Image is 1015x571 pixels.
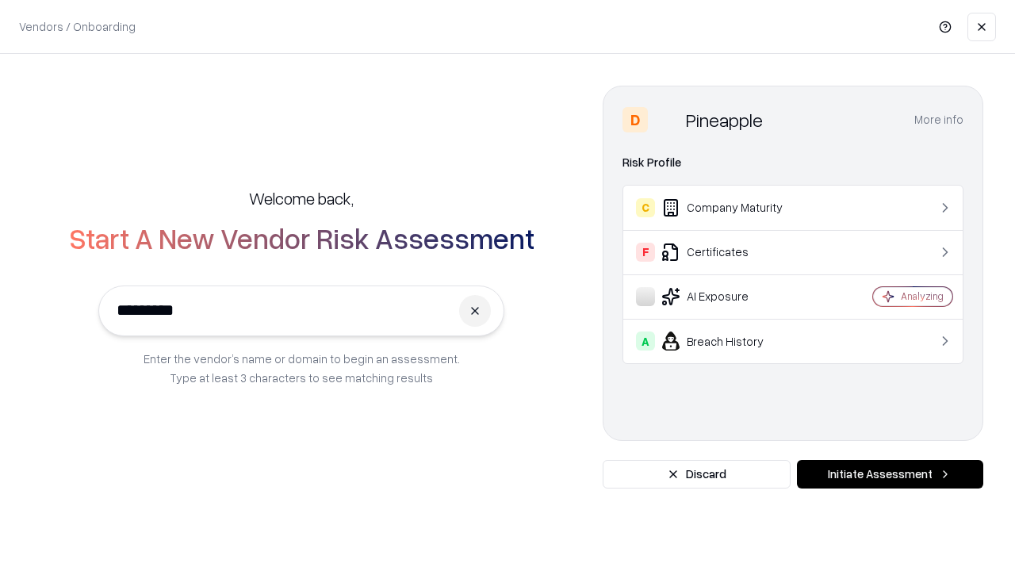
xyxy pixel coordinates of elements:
[636,287,825,306] div: AI Exposure
[636,331,825,351] div: Breach History
[603,460,791,489] button: Discard
[144,349,460,387] p: Enter the vendor’s name or domain to begin an assessment. Type at least 3 characters to see match...
[622,107,648,132] div: D
[797,460,983,489] button: Initiate Assessment
[636,243,825,262] div: Certificates
[636,331,655,351] div: A
[622,153,963,172] div: Risk Profile
[901,289,944,303] div: Analyzing
[636,198,825,217] div: Company Maturity
[636,198,655,217] div: C
[686,107,763,132] div: Pineapple
[636,243,655,262] div: F
[654,107,680,132] img: Pineapple
[914,105,963,134] button: More info
[69,222,534,254] h2: Start A New Vendor Risk Assessment
[249,187,354,209] h5: Welcome back,
[19,18,136,35] p: Vendors / Onboarding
